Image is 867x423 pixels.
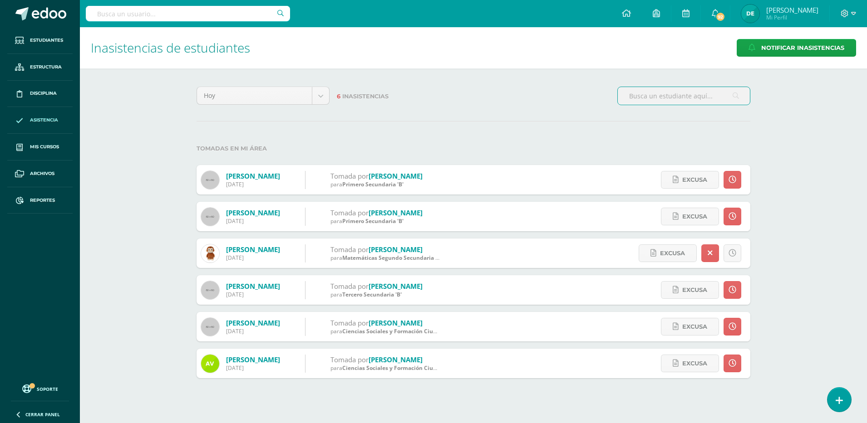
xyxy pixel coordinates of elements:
[226,245,280,254] a: [PERSON_NAME]
[337,93,340,100] span: 6
[201,171,219,189] img: 60x60
[37,386,58,392] span: Soporte
[661,318,719,335] a: Excusa
[226,171,280,180] a: [PERSON_NAME]
[661,355,719,372] a: Excusa
[226,318,280,327] a: [PERSON_NAME]
[30,170,54,177] span: Archivos
[226,180,280,188] div: [DATE]
[682,171,707,188] span: Excusa
[7,187,73,214] a: Reportes
[369,282,423,291] a: [PERSON_NAME]
[660,245,685,262] span: Excusa
[226,355,280,364] a: [PERSON_NAME]
[7,134,73,160] a: Mis cursos
[30,197,55,204] span: Reportes
[30,117,58,124] span: Asistencia
[330,245,369,254] span: Tomada por
[86,6,290,21] input: Busca un usuario...
[226,208,280,217] a: [PERSON_NAME]
[204,87,305,104] span: Hoy
[91,39,250,56] span: Inasistencias de estudiantes
[342,291,402,298] span: Tercero Secundaria 'B'
[25,411,60,418] span: Cerrar panel
[682,355,707,372] span: Excusa
[7,107,73,134] a: Asistencia
[330,217,423,225] div: para
[342,364,514,372] span: Ciencias Sociales y Formación Ciudadana Tercero Secundaria 'A'
[369,171,423,180] a: [PERSON_NAME]
[7,27,73,54] a: Estudiantes
[342,327,514,335] span: Ciencias Sociales y Formación Ciudadana Tercero Secundaria 'A'
[682,318,707,335] span: Excusa
[226,327,280,335] div: [DATE]
[7,160,73,187] a: Archivos
[30,90,57,97] span: Disciplina
[682,282,707,298] span: Excusa
[342,93,389,100] span: Inasistencias
[330,355,369,364] span: Tomada por
[715,12,725,22] span: 92
[30,63,62,71] span: Estructura
[330,291,423,298] div: para
[330,327,439,335] div: para
[369,245,423,254] a: [PERSON_NAME]
[369,318,423,327] a: [PERSON_NAME]
[226,254,280,262] div: [DATE]
[369,208,423,217] a: [PERSON_NAME]
[201,318,219,336] img: 60x60
[737,39,856,57] a: Notificar Inasistencias
[30,143,59,151] span: Mis cursos
[11,382,69,394] a: Soporte
[682,208,707,225] span: Excusa
[661,208,719,225] a: Excusa
[661,171,719,189] a: Excusa
[330,282,369,291] span: Tomada por
[330,171,369,180] span: Tomada por
[30,37,63,44] span: Estudiantes
[330,208,369,217] span: Tomada por
[201,208,219,226] img: 60x60
[766,14,818,21] span: Mi Perfil
[226,217,280,225] div: [DATE]
[639,244,697,262] a: Excusa
[197,139,750,158] label: Tomadas en mi área
[201,355,219,373] img: e350dbb6bf83f7dd130a7dae27016d7a.png
[330,318,369,327] span: Tomada por
[226,364,280,372] div: [DATE]
[342,254,442,262] span: Matemáticas Segundo Secundaria 'A'
[7,81,73,107] a: Disciplina
[330,364,439,372] div: para
[766,5,818,15] span: [PERSON_NAME]
[330,254,439,262] div: para
[197,87,329,104] a: Hoy
[741,5,759,23] img: 5b2783ad3a22ae473dcaf132f569719c.png
[226,282,280,291] a: [PERSON_NAME]
[330,180,423,188] div: para
[201,244,219,263] img: 7e8ee093f90451defd3016b163141e77.png
[342,217,404,225] span: Primero Secundaria 'B'
[661,281,719,299] a: Excusa
[226,291,280,298] div: [DATE]
[201,281,219,299] img: 60x60
[618,87,750,105] input: Busca un estudiante aquí...
[369,355,423,364] a: [PERSON_NAME]
[342,180,404,188] span: Primero Secundaria 'B'
[761,39,844,56] span: Notificar Inasistencias
[7,54,73,81] a: Estructura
